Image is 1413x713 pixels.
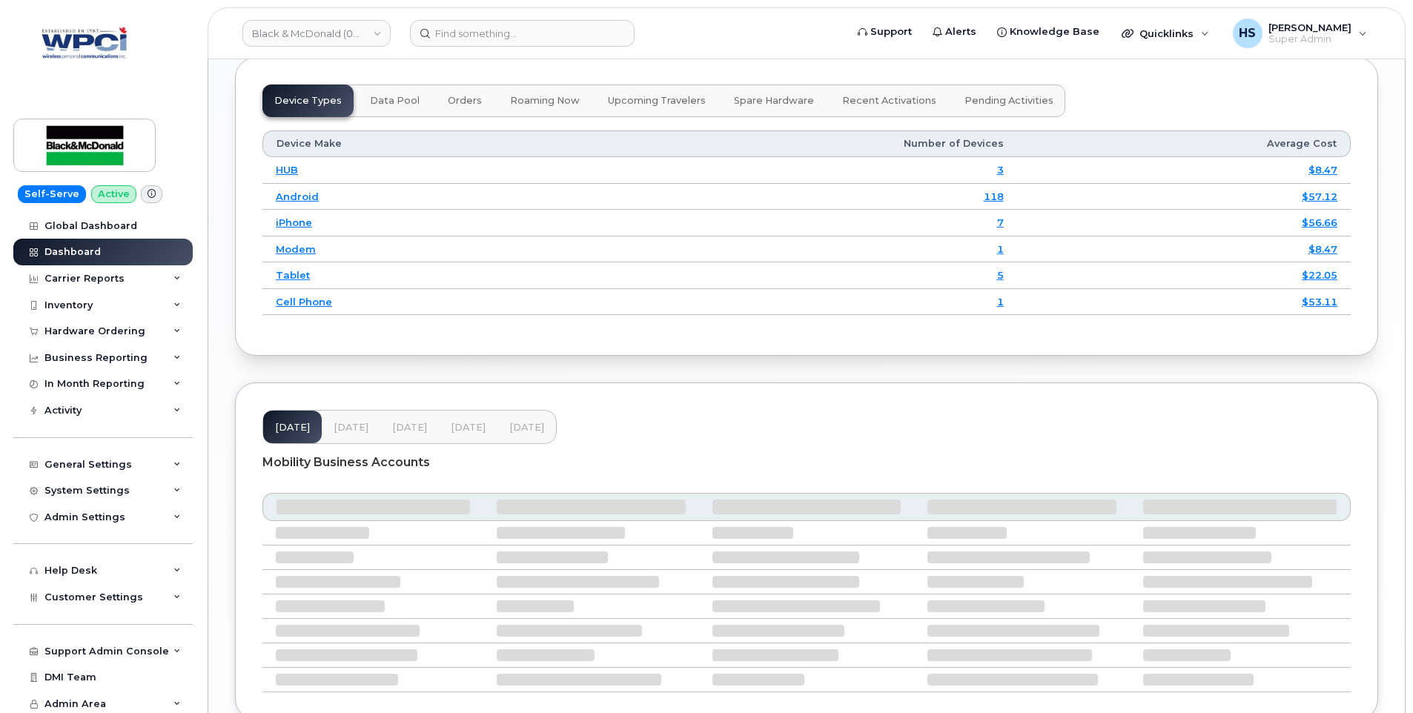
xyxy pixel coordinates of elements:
[448,95,482,107] span: Orders
[276,269,310,281] a: Tablet
[945,24,976,39] span: Alerts
[510,95,580,107] span: Roaming Now
[334,422,368,434] span: [DATE]
[922,17,987,47] a: Alerts
[1302,190,1337,202] a: $57.12
[276,190,319,202] a: Android
[870,24,912,39] span: Support
[262,130,581,157] th: Device Make
[1017,130,1351,157] th: Average Cost
[410,20,635,47] input: Find something...
[997,243,1004,255] a: 1
[1239,24,1256,42] span: HS
[581,130,1017,157] th: Number of Devices
[262,444,1351,481] div: Mobility Business Accounts
[1302,269,1337,281] a: $22.05
[984,190,1004,202] a: 118
[847,17,922,47] a: Support
[242,20,391,47] a: Black & McDonald (0555654315)
[1308,164,1337,176] a: $8.47
[1308,243,1337,255] a: $8.47
[1302,296,1337,308] a: $53.11
[964,95,1053,107] span: Pending Activities
[997,216,1004,228] a: 7
[392,422,427,434] span: [DATE]
[1010,24,1099,39] span: Knowledge Base
[1222,19,1377,48] div: Heather Space
[451,422,486,434] span: [DATE]
[997,296,1004,308] a: 1
[1268,33,1351,45] span: Super Admin
[997,269,1004,281] a: 5
[1268,21,1351,33] span: [PERSON_NAME]
[1111,19,1220,48] div: Quicklinks
[276,243,316,255] a: Modem
[509,422,544,434] span: [DATE]
[608,95,706,107] span: Upcoming Travelers
[987,17,1110,47] a: Knowledge Base
[276,296,332,308] a: Cell Phone
[1302,216,1337,228] a: $56.66
[734,95,814,107] span: Spare Hardware
[1139,27,1194,39] span: Quicklinks
[370,95,420,107] span: Data Pool
[842,95,936,107] span: Recent Activations
[997,164,1004,176] a: 3
[276,216,312,228] a: iPhone
[276,164,298,176] a: HUB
